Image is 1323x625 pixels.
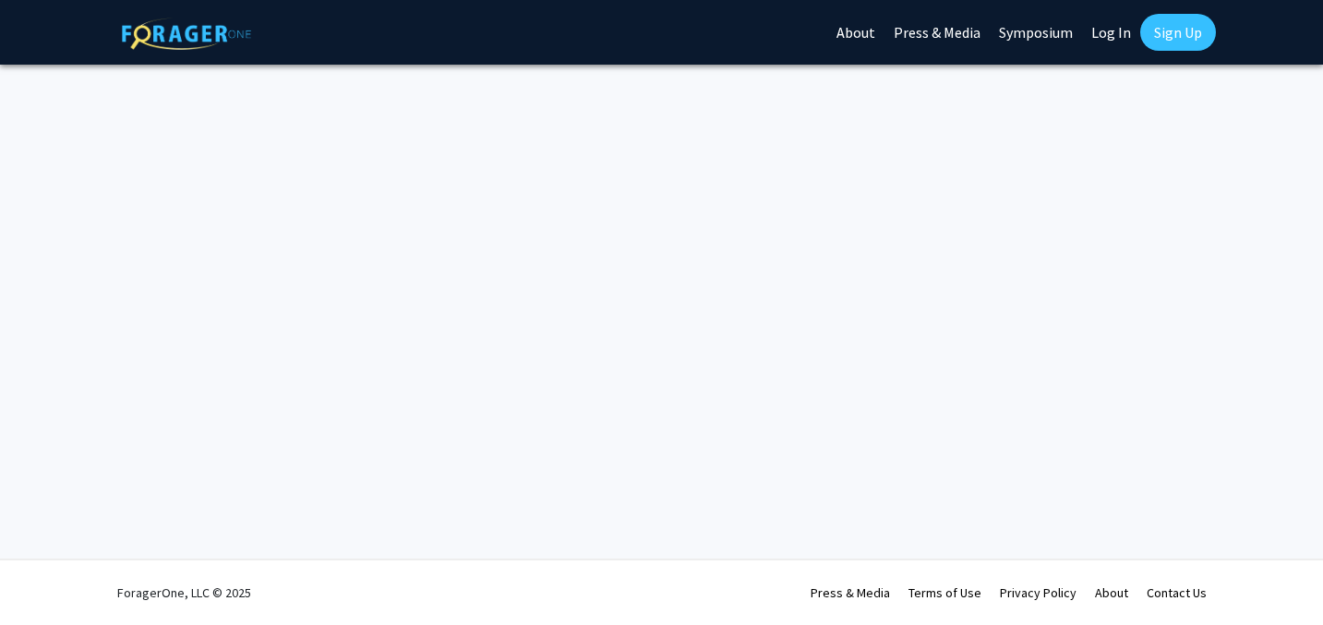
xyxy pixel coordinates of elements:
a: Contact Us [1147,584,1207,601]
a: Sign Up [1140,14,1216,51]
a: About [1095,584,1128,601]
div: ForagerOne, LLC © 2025 [117,560,251,625]
img: ForagerOne Logo [122,18,251,50]
a: Privacy Policy [1000,584,1076,601]
a: Press & Media [811,584,890,601]
a: Terms of Use [908,584,981,601]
